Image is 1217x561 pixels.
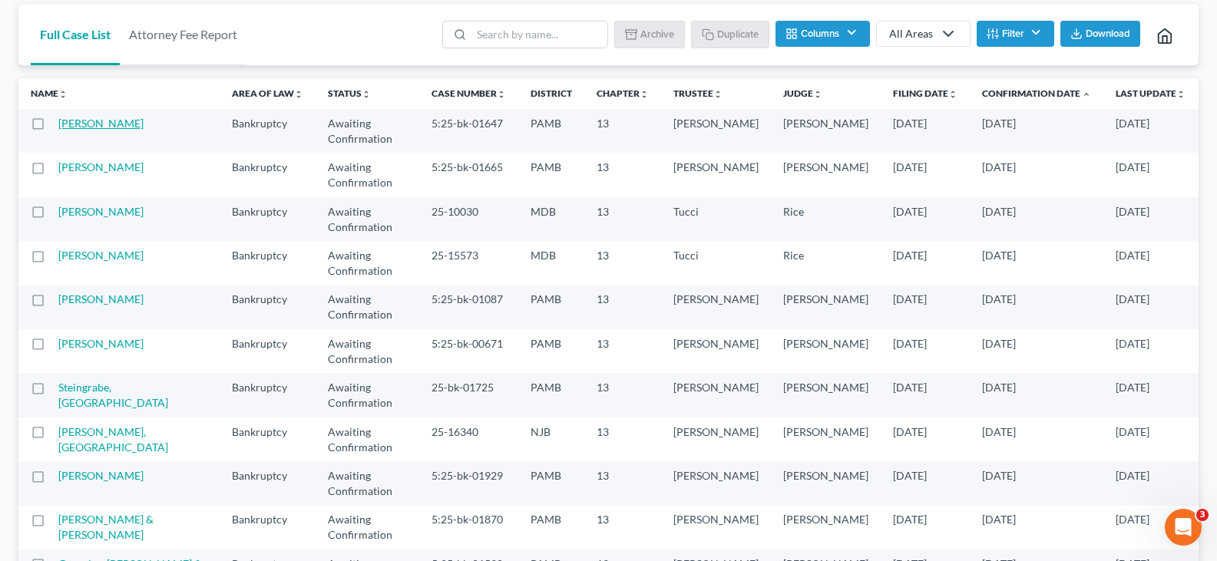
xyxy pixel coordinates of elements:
a: Steingrabe, [GEOGRAPHIC_DATA] [58,381,168,409]
td: [DATE] [970,461,1103,505]
td: Awaiting Confirmation [316,285,419,329]
td: 13 [584,109,661,153]
td: [PERSON_NAME] [661,461,771,505]
td: [DATE] [881,241,970,285]
a: Confirmation Date expand_less [982,87,1091,99]
i: unfold_more [813,90,822,99]
td: Awaiting Confirmation [316,417,419,461]
div: All Areas [889,26,933,41]
td: 5:25-bk-01929 [419,461,518,505]
i: unfold_more [948,90,957,99]
th: District [518,78,584,109]
td: [DATE] [1103,417,1199,461]
a: [PERSON_NAME], [GEOGRAPHIC_DATA] [58,425,168,454]
input: Search by name... [471,21,607,48]
a: Trusteeunfold_more [673,87,723,99]
td: [PERSON_NAME] [661,153,771,196]
td: PAMB [518,461,584,505]
td: [DATE] [970,197,1103,241]
td: 13 [584,417,661,461]
td: Bankruptcy [220,506,316,549]
td: [DATE] [970,109,1103,153]
button: Download [1060,21,1140,47]
a: Attorney Fee Report [120,4,246,65]
td: [DATE] [1103,109,1199,153]
td: Awaiting Confirmation [316,329,419,373]
td: [PERSON_NAME] [661,506,771,549]
td: 13 [584,461,661,505]
td: MDB [518,241,584,285]
td: [DATE] [970,373,1103,417]
a: Judgeunfold_more [783,87,822,99]
button: Filter [977,21,1054,47]
i: unfold_more [640,90,649,99]
td: Bankruptcy [220,417,316,461]
i: unfold_more [713,90,723,99]
a: [PERSON_NAME] & [PERSON_NAME] [58,513,154,541]
a: Nameunfold_more [31,87,68,99]
td: Bankruptcy [220,285,316,329]
a: Chapterunfold_more [597,87,649,99]
td: 13 [584,329,661,373]
td: [PERSON_NAME] [771,285,881,329]
td: [DATE] [970,285,1103,329]
td: [PERSON_NAME] [771,461,881,505]
td: 5:25-bk-00671 [419,329,518,373]
td: [PERSON_NAME] [771,506,881,549]
td: [DATE] [1103,373,1199,417]
a: [PERSON_NAME] [58,469,144,482]
td: [PERSON_NAME] [661,417,771,461]
td: MDB [518,197,584,241]
td: Awaiting Confirmation [316,197,419,241]
td: [DATE] [881,329,970,373]
td: [PERSON_NAME] [771,153,881,196]
td: 25-10030 [419,197,518,241]
i: unfold_more [1176,90,1186,99]
td: PAMB [518,373,584,417]
td: Bankruptcy [220,461,316,505]
td: Awaiting Confirmation [316,461,419,505]
a: [PERSON_NAME] [58,337,144,350]
td: [PERSON_NAME] [771,329,881,373]
td: Rice [771,241,881,285]
td: 13 [584,197,661,241]
td: [PERSON_NAME] [771,417,881,461]
td: 25-bk-01725 [419,373,518,417]
td: [DATE] [970,241,1103,285]
td: Awaiting Confirmation [316,109,419,153]
td: 25-16340 [419,417,518,461]
td: Bankruptcy [220,241,316,285]
td: [PERSON_NAME] [661,285,771,329]
td: [DATE] [1103,329,1199,373]
a: [PERSON_NAME] [58,292,144,305]
td: [DATE] [881,109,970,153]
td: PAMB [518,153,584,196]
a: Full Case List [31,4,120,65]
td: [DATE] [1103,197,1199,241]
td: Bankruptcy [220,109,316,153]
td: 5:25-bk-01647 [419,109,518,153]
td: Awaiting Confirmation [316,373,419,417]
td: 25-15573 [419,241,518,285]
td: [DATE] [881,373,970,417]
td: Awaiting Confirmation [316,241,419,285]
i: unfold_more [497,90,506,99]
td: [DATE] [881,461,970,505]
a: [PERSON_NAME] [58,117,144,130]
td: Awaiting Confirmation [316,506,419,549]
td: Bankruptcy [220,329,316,373]
td: [PERSON_NAME] [661,373,771,417]
td: [DATE] [1103,506,1199,549]
a: Last Updateunfold_more [1116,87,1186,99]
i: unfold_more [362,90,371,99]
td: [DATE] [970,329,1103,373]
td: Tucci [661,241,771,285]
td: [PERSON_NAME] [661,109,771,153]
td: NJB [518,417,584,461]
td: 5:25-bk-01870 [419,506,518,549]
td: 13 [584,373,661,417]
td: Tucci [661,197,771,241]
td: Bankruptcy [220,373,316,417]
td: [DATE] [1103,241,1199,285]
a: [PERSON_NAME] [58,205,144,218]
